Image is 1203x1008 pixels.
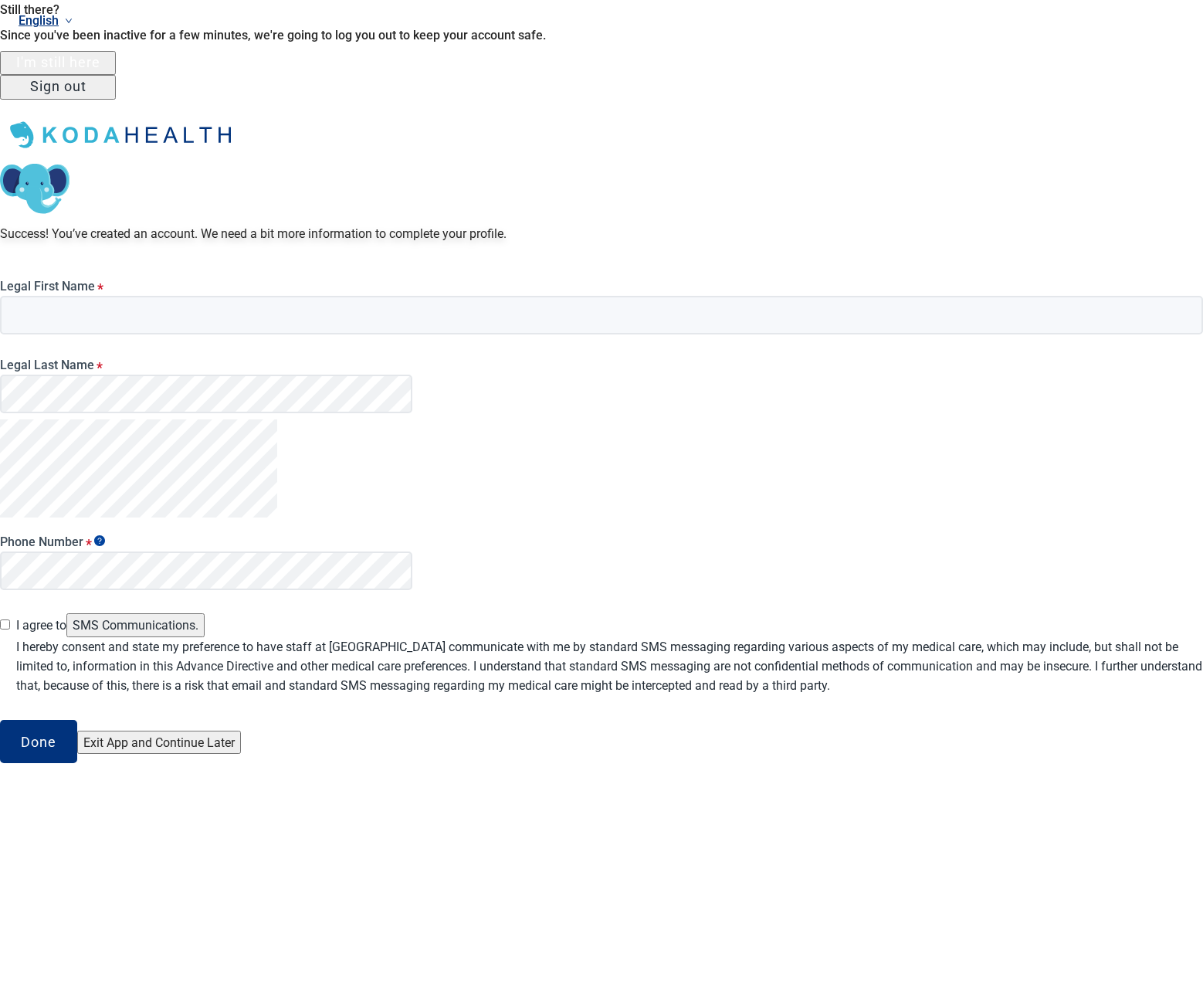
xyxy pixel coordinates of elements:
div: I'm still here [16,55,100,70]
label: Exit App and Continue Later [83,735,235,750]
span: Show tooltip [94,535,105,546]
div: I hereby consent and state my preference to have staff at [GEOGRAPHIC_DATA] communicate with me b... [16,637,1203,695]
a: Current language: English [12,8,1184,33]
button: I agree to [66,613,205,637]
div: Sign out [30,79,86,94]
label: I agree to [16,613,1203,637]
button: Exit App and Continue Later [77,731,241,754]
span: down [65,17,73,25]
div: Done [21,734,56,749]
